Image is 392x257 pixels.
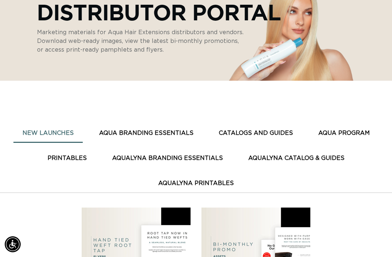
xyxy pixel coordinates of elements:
button: AQUA BRANDING ESSENTIALS [90,124,203,142]
div: Accessibility Menu [5,236,21,252]
button: AquaLyna Branding Essentials [103,149,232,167]
button: AquaLyna Printables [149,174,243,192]
button: AQUA PROGRAM [309,124,379,142]
button: CATALOGS AND GUIDES [210,124,302,142]
p: Marketing materials for Aqua Hair Extensions distributors and vendors. Download web-ready images,... [37,28,244,54]
button: New Launches [13,124,83,142]
button: AquaLyna Catalog & Guides [239,149,354,167]
button: PRINTABLES [38,149,96,167]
